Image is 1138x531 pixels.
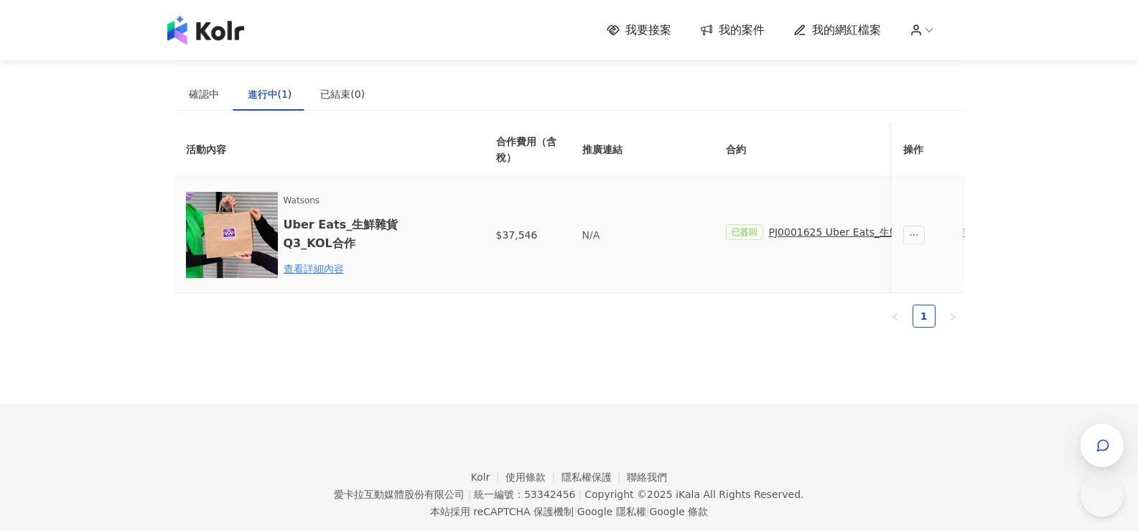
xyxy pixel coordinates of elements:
button: left [884,305,907,328]
button: right [941,305,964,328]
span: | [646,506,650,517]
a: 使用條款 [505,471,561,483]
th: 操作 [892,122,964,177]
span: 已簽回 [726,224,763,240]
th: 合作費用（含稅） [485,122,571,177]
div: Copyright © 2025 All Rights Reserved. [584,489,803,500]
span: 我的網紅檔案 [812,22,881,38]
th: 活動內容 [174,122,462,177]
div: 確認中 [189,86,219,102]
div: 愛卡拉互動媒體股份有限公司 [334,489,465,500]
span: | [574,506,577,517]
a: 1 [913,305,935,327]
li: 1 [913,305,936,328]
img: 詳情請見進案需求 [186,189,278,281]
span: Watsons [284,194,409,208]
iframe: Help Scout Beacon - Open [1081,474,1124,517]
div: 查看詳細內容 [284,261,409,277]
span: 本站採用 reCAPTCHA 保護機制 [430,503,708,520]
h6: Uber Eats_生鮮雜貨Q3_KOL合作 [284,216,409,251]
div: 統一編號：53342456 [474,489,575,500]
td: $37,546 [485,177,571,293]
a: Google 隱私權 [577,506,646,517]
div: 已結束(0) [320,86,365,102]
a: 我要接案 [607,22,671,38]
a: 我的網紅檔案 [793,22,881,38]
a: 隱私權保護 [561,471,628,483]
p: N/A [582,227,703,243]
li: Previous Page [884,305,907,328]
span: left [891,313,900,321]
th: 推廣連結 [571,122,714,177]
span: 我的案件 [719,22,765,38]
span: | [467,489,471,500]
div: PJ0001625 Uber Eats_生鮮雜貨Q3_KOL合作 [769,224,979,240]
img: logo [167,16,244,45]
a: 聯絡我們 [627,471,667,483]
a: Google 條款 [649,506,708,517]
a: 我的案件 [700,22,765,38]
span: right [948,313,957,321]
span: | [578,489,582,500]
li: Next Page [941,305,964,328]
th: 合約 [714,122,991,177]
div: 進行中(1) [248,86,292,102]
a: iKala [676,489,700,500]
span: ellipsis [904,226,925,244]
a: Kolr [471,471,505,483]
span: 我要接案 [625,22,671,38]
